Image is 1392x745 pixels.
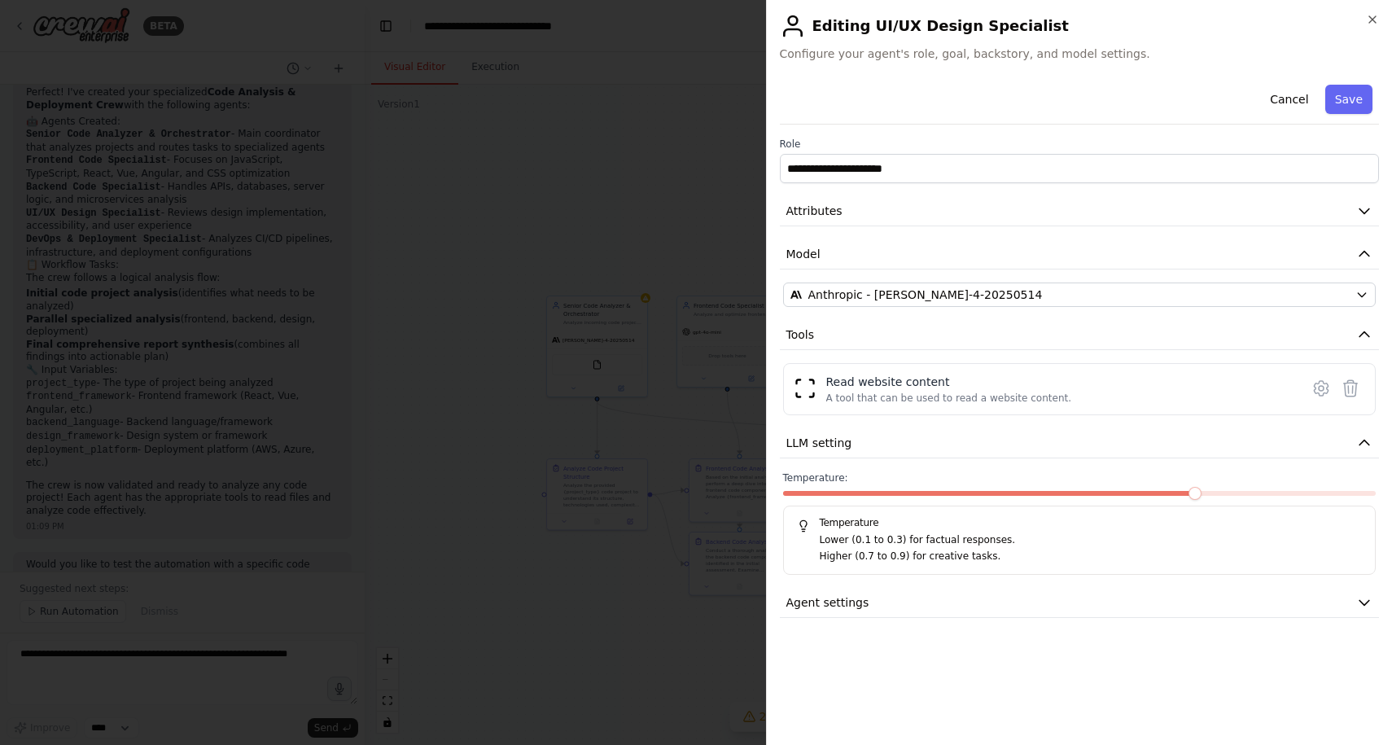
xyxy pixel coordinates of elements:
button: Tools [780,320,1380,350]
span: Anthropic - claude-sonnet-4-20250514 [808,287,1043,303]
button: Save [1325,85,1372,114]
p: Higher (0.7 to 0.9) for creative tasks. [820,549,1363,565]
img: ScrapeWebsiteTool [794,377,816,400]
span: Attributes [786,203,843,219]
h5: Temperature [797,516,1363,529]
div: A tool that can be used to read a website content. [826,392,1072,405]
button: Configure tool [1307,374,1336,403]
button: Anthropic - [PERSON_NAME]-4-20250514 [783,283,1377,307]
button: LLM setting [780,428,1380,458]
span: Temperature: [783,471,848,484]
span: Configure your agent's role, goal, backstory, and model settings. [780,46,1380,62]
span: Agent settings [786,594,869,611]
span: Tools [786,326,815,343]
button: Attributes [780,196,1380,226]
button: Model [780,239,1380,270]
div: Read website content [826,374,1072,390]
button: Agent settings [780,588,1380,618]
p: Lower (0.1 to 0.3) for factual responses. [820,532,1363,549]
span: LLM setting [786,435,852,451]
button: Cancel [1260,85,1318,114]
h2: Editing UI/UX Design Specialist [780,13,1380,39]
span: Model [786,246,821,262]
label: Role [780,138,1380,151]
button: Delete tool [1336,374,1365,403]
